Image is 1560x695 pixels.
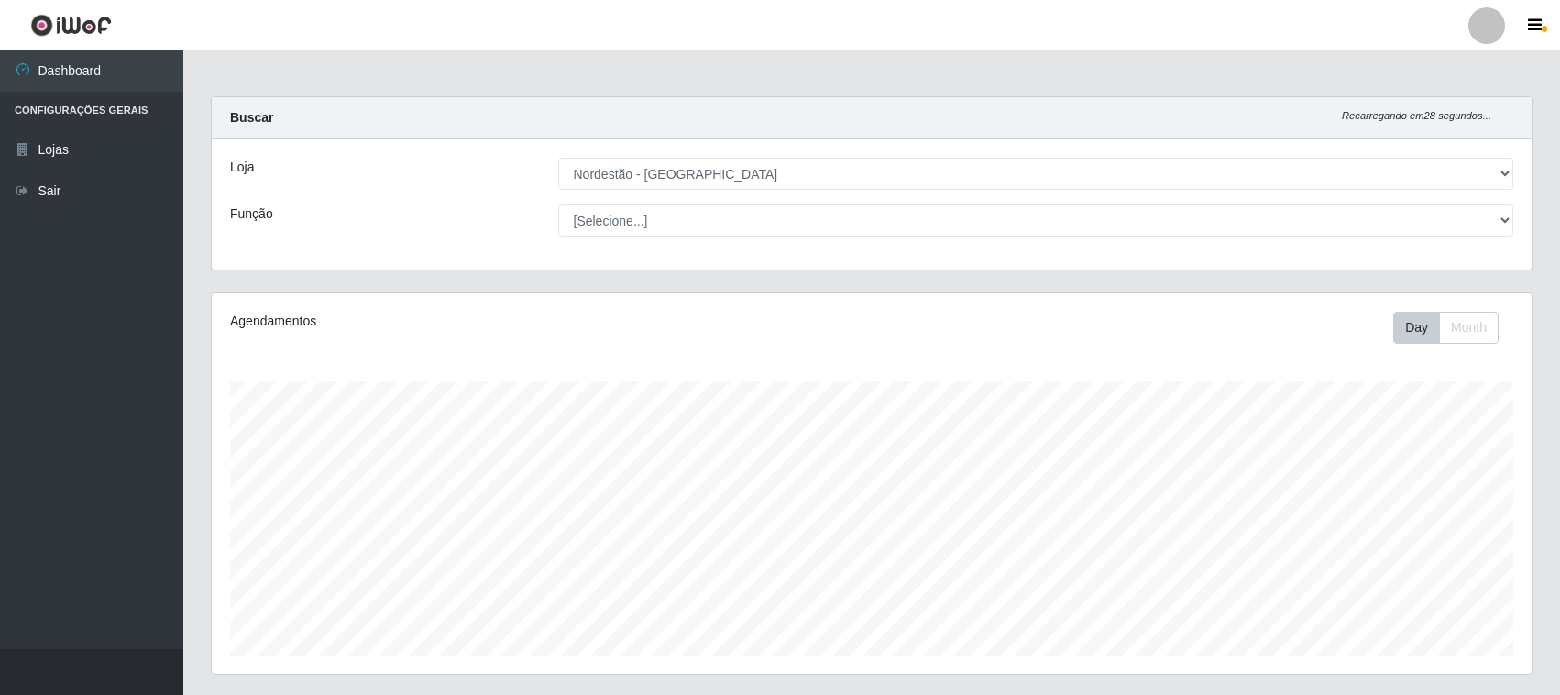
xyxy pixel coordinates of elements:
button: Day [1393,312,1440,344]
label: Função [230,204,273,224]
img: CoreUI Logo [30,14,112,37]
strong: Buscar [230,110,273,125]
i: Recarregando em 28 segundos... [1342,110,1491,121]
div: Agendamentos [230,312,749,331]
div: First group [1393,312,1499,344]
label: Loja [230,158,254,177]
div: Toolbar with button groups [1393,312,1513,344]
button: Month [1439,312,1499,344]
